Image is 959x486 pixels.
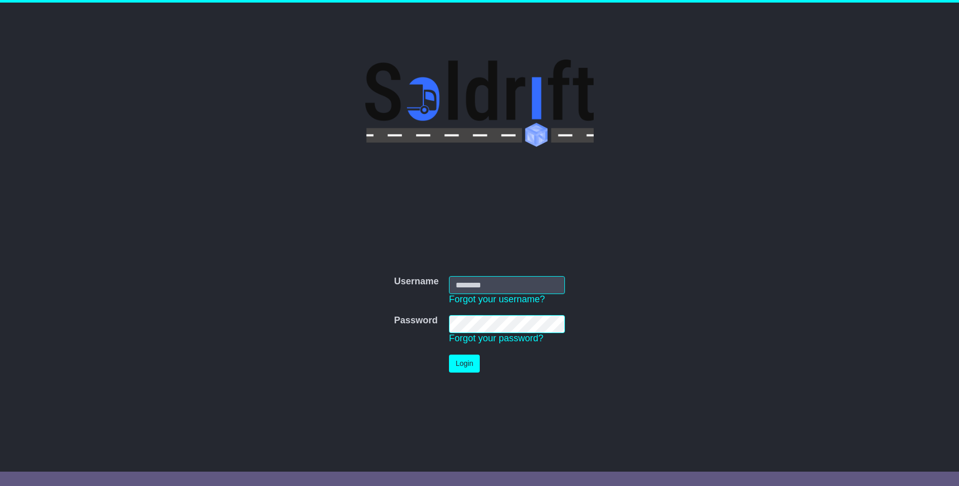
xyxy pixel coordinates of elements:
a: Forgot your password? [449,333,543,343]
img: Soldrift Pty Ltd [365,60,594,147]
label: Username [394,276,439,287]
label: Password [394,315,438,326]
button: Login [449,355,480,373]
a: Forgot your username? [449,294,545,304]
